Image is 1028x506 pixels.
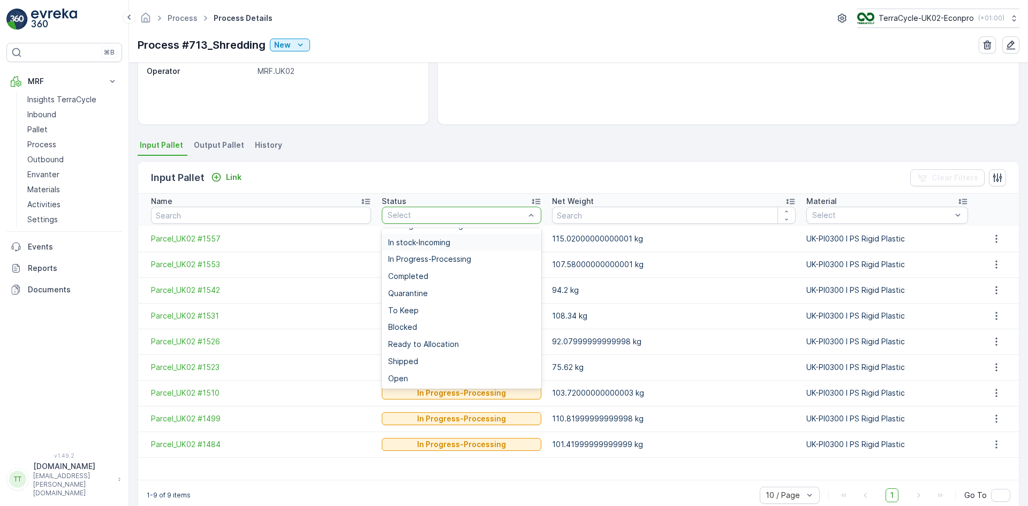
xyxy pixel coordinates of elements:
a: Materials [23,182,122,197]
span: History [255,140,282,150]
button: TT[DOMAIN_NAME][EMAIL_ADDRESS][PERSON_NAME][DOMAIN_NAME] [6,461,122,497]
button: MRF [6,71,122,92]
a: Parcel_UK02 #1499 [151,413,371,424]
td: 115.02000000000001 kg [547,226,801,252]
p: Materials [27,184,60,195]
span: To Keep [388,306,419,315]
a: Settings [23,212,122,227]
a: Parcel_UK02 #1526 [151,336,371,347]
a: Parcel_UK02 #1557 [151,233,371,244]
a: Insights TerraCycle [23,92,122,107]
td: 110.81999999999998 kg [547,406,801,432]
a: Parcel_UK02 #1523 [151,362,371,373]
a: Events [6,236,122,258]
span: Input Pallet [140,140,183,150]
a: Documents [6,279,122,300]
td: 75.62 kg [547,354,801,380]
p: MRF [28,76,101,87]
span: Parcel_UK02 #1510 [151,388,371,398]
a: Homepage [140,16,152,25]
span: v 1.49.2 [6,452,122,459]
td: UK-PI0300 I PS Rigid Plastic [801,432,973,457]
td: 94.2 kg [547,277,801,303]
a: Parcel_UK02 #1484 [151,439,371,450]
td: UK-PI0300 I PS Rigid Plastic [801,277,973,303]
p: Net Weight [552,196,594,207]
p: TerraCycle-UK02-Econpro [879,13,974,24]
p: Reports [28,263,118,274]
p: Link [226,172,241,183]
p: Process #713_Shredding [138,37,266,53]
td: UK-PI0300 I PS Rigid Plastic [801,380,973,406]
td: UK-PI0300 I PS Rigid Plastic [801,329,973,354]
span: In stock-Incoming [388,238,450,247]
span: 1 [886,488,898,502]
img: terracycle_logo_wKaHoWT.png [857,12,874,24]
p: Documents [28,284,118,295]
span: Open [388,374,408,383]
td: 108.34 kg [547,303,801,329]
p: Insights TerraCycle [27,94,96,105]
td: UK-PI0300 I PS Rigid Plastic [801,303,973,329]
p: ⌘B [104,48,115,57]
span: Go To [964,490,987,501]
button: TerraCycle-UK02-Econpro(+01:00) [857,9,1019,28]
img: logo_light-DOdMpM7g.png [31,9,77,30]
a: Pallet [23,122,122,137]
input: Search [151,207,371,224]
td: UK-PI0300 I PS Rigid Plastic [801,354,973,380]
span: Process Details [211,13,275,24]
p: Process [27,139,56,150]
p: New [274,40,291,50]
p: Outbound [27,154,64,165]
span: In Progress-Incoming [388,221,463,230]
td: UK-PI0300 I PS Rigid Plastic [801,252,973,277]
a: Envanter [23,167,122,182]
p: Select [812,210,951,221]
a: Reports [6,258,122,279]
p: Name [151,196,172,207]
button: In Progress-Processing [382,387,542,399]
td: 103.72000000000003 kg [547,380,801,406]
td: 92.07999999999998 kg [547,329,801,354]
a: Parcel_UK02 #1542 [151,285,371,296]
span: Output Pallet [194,140,244,150]
a: Parcel_UK02 #1531 [151,311,371,321]
span: Completed [388,272,428,281]
p: 1-9 of 9 items [147,491,191,500]
p: [EMAIL_ADDRESS][PERSON_NAME][DOMAIN_NAME] [33,472,112,497]
span: Ready to Allocation [388,340,459,349]
a: Process [23,137,122,152]
span: Blocked [388,323,417,331]
p: Inbound [27,109,56,120]
p: In Progress-Processing [417,439,506,450]
p: Activities [27,199,61,210]
span: In Progress-Processing [388,255,471,263]
td: 107.58000000000001 kg [547,252,801,277]
p: Events [28,241,118,252]
a: Inbound [23,107,122,122]
button: New [270,39,310,51]
p: Settings [27,214,58,225]
p: Select [388,210,525,221]
button: In Progress-Processing [382,412,542,425]
p: Envanter [27,169,59,180]
a: Parcel_UK02 #1553 [151,259,371,270]
td: 101.41999999999999 kg [547,432,801,457]
a: Outbound [23,152,122,167]
p: In Progress-Processing [417,388,506,398]
p: Pallet [27,124,48,135]
p: ( +01:00 ) [978,14,1004,22]
td: UK-PI0300 I PS Rigid Plastic [801,406,973,432]
span: Shipped [388,357,418,366]
p: MRF.UK02 [258,66,417,77]
p: [DOMAIN_NAME] [33,461,112,472]
img: logo [6,9,28,30]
